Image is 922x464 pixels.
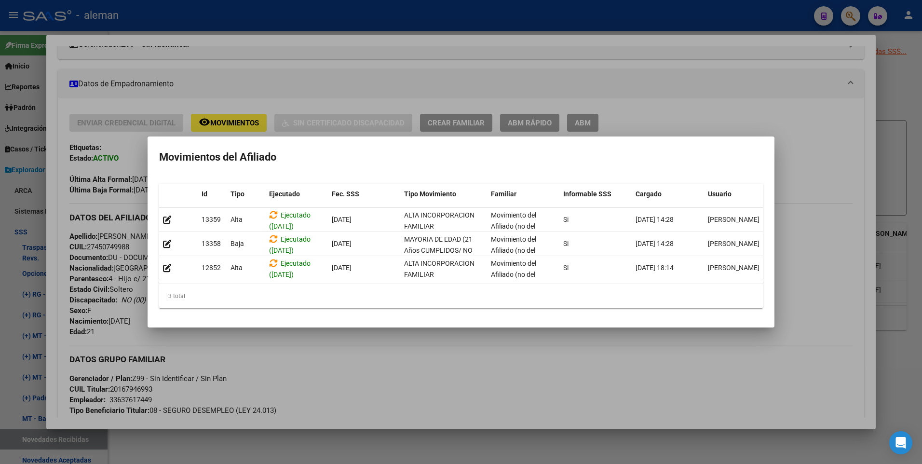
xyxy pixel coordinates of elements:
datatable-header-cell: Tipo [227,184,265,205]
span: Familiar [491,190,516,198]
div: 3 total [159,284,763,308]
span: [DATE] [332,216,352,223]
datatable-header-cell: Usuario [704,184,776,205]
div: Open Intercom Messenger [889,431,912,454]
datatable-header-cell: Cargado [632,184,704,205]
span: 13358 [202,240,221,247]
datatable-header-cell: Fec. SSS [328,184,400,205]
span: [DATE] 18:14 [636,264,674,272]
span: Tipo Movimiento [404,190,456,198]
span: Usuario [708,190,732,198]
span: MAYORIA DE EDAD (21 Años CUMPLIDOS/ NO DISCA) [404,235,473,265]
span: Si [563,264,569,272]
span: ALTA INCORPORACION FAMILIAR [404,259,475,278]
datatable-header-cell: Ejecutado [265,184,328,205]
span: Si [563,240,569,247]
span: [DATE] [332,264,352,272]
datatable-header-cell: Tipo Movimiento [400,184,487,205]
span: Id [202,190,207,198]
span: [PERSON_NAME] [708,216,759,223]
span: [DATE] 14:28 [636,216,674,223]
span: Tipo [230,190,244,198]
span: Movimiento del Afiliado (no del grupo) [491,235,536,265]
datatable-header-cell: Id [198,184,227,205]
span: 13359 [202,216,221,223]
span: Movimiento del Afiliado (no del grupo) [491,259,536,289]
span: [DATE] 14:28 [636,240,674,247]
span: Alta [230,216,243,223]
span: Baja [230,240,244,247]
span: Movimiento del Afiliado (no del grupo) [491,211,536,241]
span: ALTA INCORPORACION FAMILIAR [404,211,475,230]
span: Ejecutado ([DATE]) [269,235,311,254]
h2: Movimientos del Afiliado [159,148,763,166]
span: Ejecutado [269,190,300,198]
span: Fec. SSS [332,190,359,198]
span: Ejecutado ([DATE]) [269,259,311,278]
span: Ejecutado ([DATE]) [269,211,311,230]
span: [DATE] [332,240,352,247]
span: [PERSON_NAME] [708,240,759,247]
span: Informable SSS [563,190,611,198]
span: Alta [230,264,243,272]
span: [PERSON_NAME] [708,264,759,272]
datatable-header-cell: Informable SSS [559,184,632,205]
datatable-header-cell: Familiar [487,184,559,205]
span: 12852 [202,264,221,272]
span: Cargado [636,190,662,198]
span: Si [563,216,569,223]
